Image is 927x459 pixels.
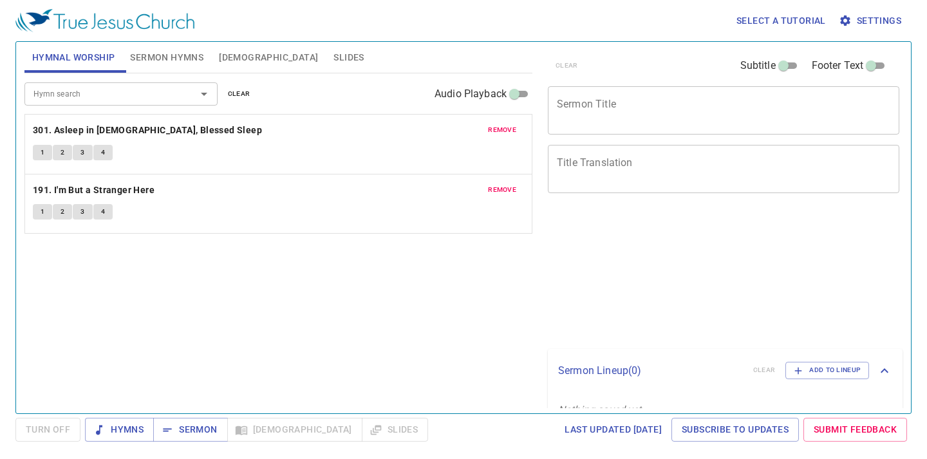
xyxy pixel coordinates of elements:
span: Sermon [164,422,217,438]
a: Subscribe to Updates [671,418,799,442]
span: Submit Feedback [814,422,897,438]
span: Settings [841,13,901,29]
span: Add to Lineup [794,364,861,376]
span: Footer Text [812,58,864,73]
button: 2 [53,204,72,220]
span: 4 [101,147,105,158]
span: Hymnal Worship [32,50,115,66]
button: Settings [836,9,906,33]
button: 1 [33,145,52,160]
span: Audio Playback [435,86,507,102]
button: 4 [93,204,113,220]
span: 2 [61,206,64,218]
span: Subscribe to Updates [682,422,789,438]
span: [DEMOGRAPHIC_DATA] [219,50,318,66]
button: 301. Asleep in [DEMOGRAPHIC_DATA], Blessed Sleep [33,122,265,138]
img: True Jesus Church [15,9,194,32]
button: Sermon [153,418,227,442]
span: Slides [333,50,364,66]
b: 301. Asleep in [DEMOGRAPHIC_DATA], Blessed Sleep [33,122,262,138]
span: clear [228,88,250,100]
button: 1 [33,204,52,220]
span: Hymns [95,422,144,438]
a: Submit Feedback [803,418,907,442]
button: 4 [93,145,113,160]
span: Sermon Hymns [130,50,203,66]
span: Last updated [DATE] [565,422,662,438]
span: 1 [41,147,44,158]
button: 3 [73,145,92,160]
span: 4 [101,206,105,218]
div: Sermon Lineup(0)clearAdd to Lineup [548,349,903,391]
button: 3 [73,204,92,220]
p: Sermon Lineup ( 0 ) [558,363,743,379]
a: Last updated [DATE] [559,418,667,442]
span: Subtitle [740,58,776,73]
button: 191. I'm But a Stranger Here [33,182,157,198]
iframe: from-child [543,207,830,344]
span: 1 [41,206,44,218]
span: Select a tutorial [736,13,826,29]
button: Hymns [85,418,154,442]
button: remove [480,182,524,198]
button: Select a tutorial [731,9,831,33]
span: 3 [80,206,84,218]
span: remove [488,184,516,196]
button: Add to Lineup [785,362,869,379]
button: 2 [53,145,72,160]
span: remove [488,124,516,136]
b: 191. I'm But a Stranger Here [33,182,154,198]
i: Nothing saved yet [558,404,642,416]
span: 2 [61,147,64,158]
button: Open [195,85,213,103]
span: 3 [80,147,84,158]
button: remove [480,122,524,138]
button: clear [220,86,258,102]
